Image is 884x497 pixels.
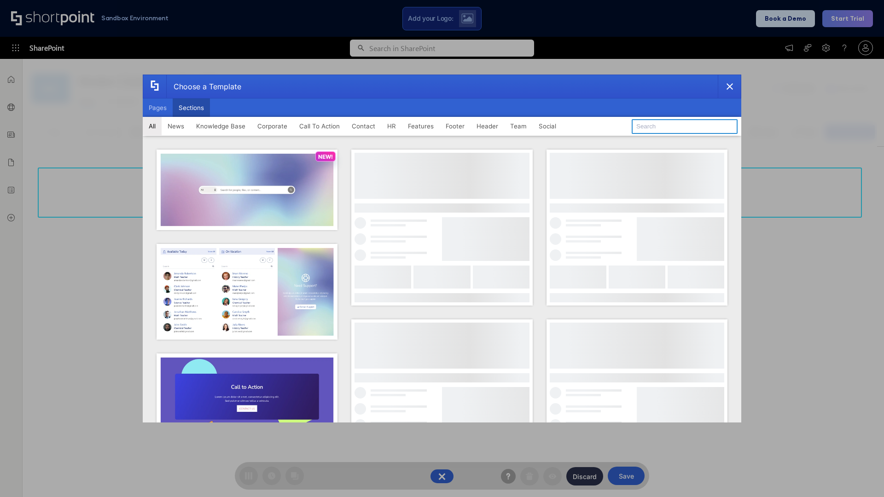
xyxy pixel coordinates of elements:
button: Sections [173,98,210,117]
div: template selector [143,75,741,422]
button: Team [504,117,533,135]
button: Pages [143,98,173,117]
input: Search [632,119,738,134]
button: Footer [440,117,471,135]
button: Social [533,117,562,135]
button: Corporate [251,117,293,135]
div: Choose a Template [166,75,241,98]
button: News [162,117,190,135]
button: Call To Action [293,117,346,135]
button: Features [402,117,440,135]
button: Contact [346,117,381,135]
p: NEW! [318,153,333,160]
button: Knowledge Base [190,117,251,135]
button: Header [471,117,504,135]
button: All [143,117,162,135]
button: HR [381,117,402,135]
iframe: Chat Widget [838,453,884,497]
